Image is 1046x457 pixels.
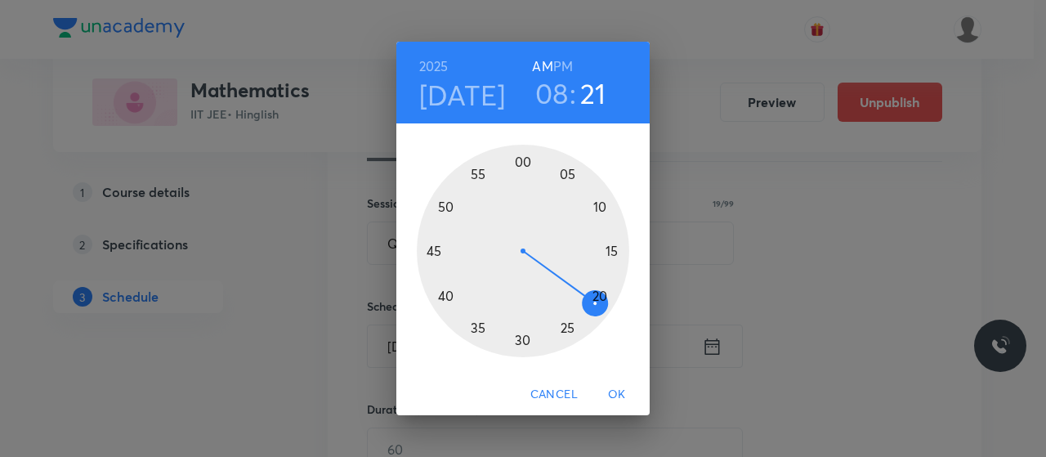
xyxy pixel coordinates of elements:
[580,76,606,110] button: 21
[532,55,552,78] button: AM
[419,78,506,112] button: [DATE]
[591,379,643,410] button: OK
[530,384,578,405] span: Cancel
[524,379,584,410] button: Cancel
[570,76,576,110] h3: :
[597,384,637,405] span: OK
[553,55,573,78] button: PM
[535,76,569,110] button: 08
[419,55,449,78] button: 2025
